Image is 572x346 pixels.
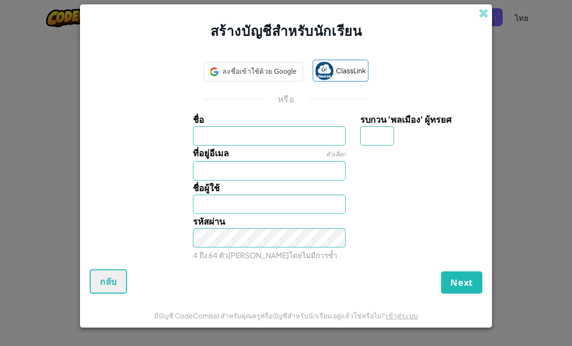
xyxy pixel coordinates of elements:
span: ลงชื่อเข้าใช้ด้วย Google [222,65,297,79]
span: ชื่อ [193,114,204,125]
small: 4 ถึง 64 ตัว[PERSON_NAME]โดยไม่มีการซ้ำ [193,250,337,260]
img: classlink-logo-small.png [315,62,334,80]
span: รหัสผ่าน [193,215,225,227]
span: ชื่อผู้ใช้ [193,182,220,193]
span: ClassLink [336,64,366,78]
span: มีบัญชี CodeCombat สำหรับคุณครูหรือบัญชีสำหรับนักเรียน อยู่แล้วใช่หรือไม่? [154,311,386,320]
span: รบกวน 'พลเมือง' ผู้ทรยศ [360,114,451,125]
p: หรือ [278,93,294,105]
a: เข้าสู่ระบบ [386,311,418,320]
button: Next [441,271,482,294]
span: ตัวเลือก [326,150,346,158]
span: Next [450,277,473,288]
span: ที่อยู่อีเมล [193,147,229,158]
span: สร้างบัญชีสำหรับนักเรียน [210,22,362,39]
span: กลับ [100,276,117,287]
button: กลับ [90,269,127,294]
div: ลงชื่อเข้าใช้ด้วย Google [204,62,303,82]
